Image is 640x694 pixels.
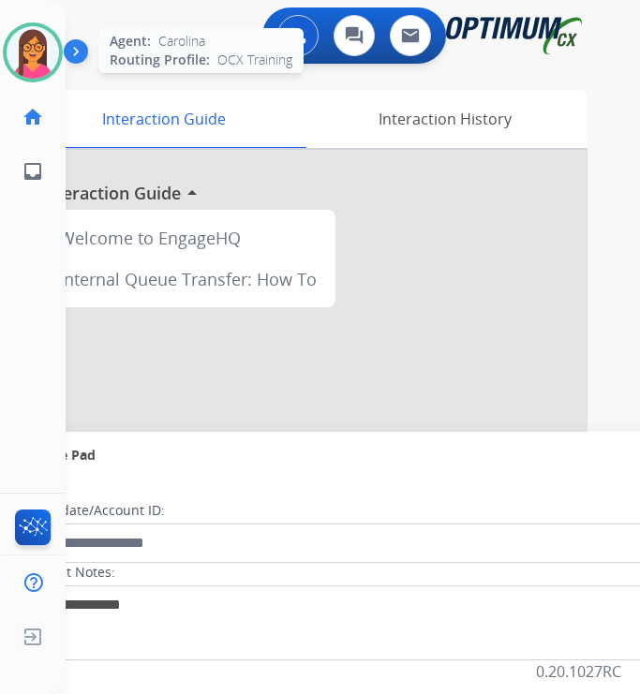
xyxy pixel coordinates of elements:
span: Routing Profile: [110,51,210,69]
div: Internal Queue Transfer: How To [48,258,328,300]
mat-icon: inbox [22,160,44,183]
span: Agent: [110,32,151,51]
div: Interaction Guide [25,90,302,148]
label: Contact Notes: [23,563,115,582]
div: Welcome to EngageHQ [48,217,328,258]
div: Interaction History [302,90,588,148]
span: OCX Training [217,51,292,69]
p: 0.20.1027RC [536,660,621,683]
span: Carolina [158,32,205,51]
label: Candidate/Account ID: [24,501,165,520]
mat-icon: home [22,106,44,128]
img: avatar [7,26,59,79]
